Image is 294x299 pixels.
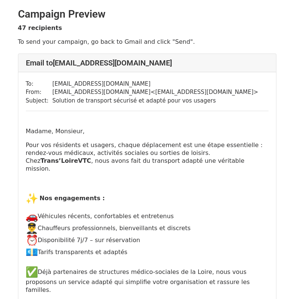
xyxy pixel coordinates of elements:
td: Subject: [26,97,52,105]
img: 🚗 [26,210,38,222]
td: From: [26,88,52,97]
strong: 47 recipients [18,24,62,31]
p: Véhicules récents, confortables et entretenus [26,210,269,222]
span: Trans’Loire [40,157,78,164]
p: Chauffeurs professionnels, bienveillants et discrets [26,222,269,234]
td: To: [26,80,52,88]
h2: Campaign Preview [18,8,276,21]
td: [EMAIL_ADDRESS][DOMAIN_NAME] [52,80,258,88]
p: Madame, Monsieur, [26,127,269,135]
img: ✅ [26,266,38,278]
img: 👨‍✈️ [26,222,38,234]
h4: Email to [EMAIL_ADDRESS][DOMAIN_NAME] [26,58,269,67]
td: [EMAIL_ADDRESS][DOMAIN_NAME] < [EMAIL_ADDRESS][DOMAIN_NAME] > [52,88,258,97]
img: 💶 [26,246,38,258]
img: ✨ [26,192,38,204]
p: Déjà partenaires de structures médico-sociales de la Loire, nous vous proposons un service adapté... [26,266,269,294]
p: To send your campaign, go back to Gmail and click "Send". [18,38,276,46]
p: Tarifs transparents et adaptés [26,246,269,258]
p: Pour vos résidents et usagers, chaque déplacement est une étape essentielle : rendez-vous médicau... [26,141,269,173]
img: ⏰ [26,234,38,246]
p: Disponibilité 7j/7 – sur réservation [26,234,269,246]
td: Solution de transport sécurisé et adapté pour vos usagers [52,97,258,105]
strong: VTC [40,157,91,164]
strong: Nos engagements : [40,194,105,201]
